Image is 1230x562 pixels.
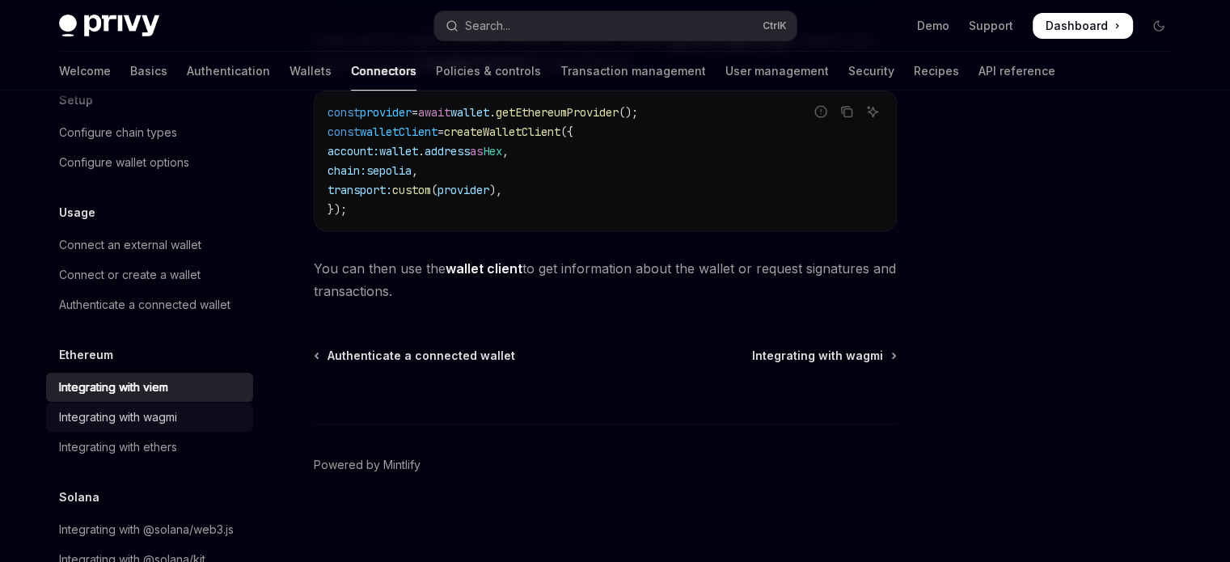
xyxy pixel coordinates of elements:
[59,265,201,285] div: Connect or create a wallet
[328,144,379,158] span: account:
[46,118,253,147] a: Configure chain types
[502,144,509,158] span: ,
[328,202,347,217] span: });
[59,520,234,539] div: Integrating with @solana/web3.js
[979,52,1055,91] a: API reference
[59,378,168,397] div: Integrating with viem
[496,105,619,120] span: getEthereumProvider
[763,19,787,32] span: Ctrl K
[46,433,253,462] a: Integrating with ethers
[446,260,522,277] a: wallet client
[444,125,560,139] span: createWalletClient
[392,183,431,197] span: custom
[412,163,418,178] span: ,
[848,52,894,91] a: Security
[446,260,522,277] strong: wallet client
[315,348,515,364] a: Authenticate a connected wallet
[434,11,797,40] button: Open search
[328,125,360,139] span: const
[489,105,496,120] span: .
[360,125,437,139] span: walletClient
[436,52,541,91] a: Policies & controls
[725,52,829,91] a: User management
[59,295,230,315] div: Authenticate a connected wallet
[450,105,489,120] span: wallet
[431,183,437,197] span: (
[328,163,366,178] span: chain:
[1146,13,1172,39] button: Toggle dark mode
[314,257,897,302] span: You can then use the to get information about the wallet or request signatures and transactions.
[914,52,959,91] a: Recipes
[437,183,489,197] span: provider
[328,183,392,197] span: transport:
[46,230,253,260] a: Connect an external wallet
[437,125,444,139] span: =
[1046,18,1108,34] span: Dashboard
[290,52,332,91] a: Wallets
[465,16,510,36] div: Search...
[836,101,857,122] button: Copy the contents from the code block
[59,235,201,255] div: Connect an external wallet
[862,101,883,122] button: Ask AI
[59,52,111,91] a: Welcome
[360,105,412,120] span: provider
[46,290,253,319] a: Authenticate a connected wallet
[59,153,189,172] div: Configure wallet options
[412,105,418,120] span: =
[418,144,425,158] span: .
[328,348,515,364] span: Authenticate a connected wallet
[418,105,450,120] span: await
[59,437,177,457] div: Integrating with ethers
[46,403,253,432] a: Integrating with wagmi
[59,123,177,142] div: Configure chain types
[46,148,253,177] a: Configure wallet options
[59,408,177,427] div: Integrating with wagmi
[470,144,483,158] span: as
[810,101,831,122] button: Report incorrect code
[560,52,706,91] a: Transaction management
[130,52,167,91] a: Basics
[46,373,253,402] a: Integrating with viem
[379,144,418,158] span: wallet
[59,15,159,37] img: dark logo
[366,163,412,178] span: sepolia
[328,105,360,120] span: const
[46,260,253,289] a: Connect or create a wallet
[489,183,502,197] span: ),
[59,203,95,222] h5: Usage
[483,144,502,158] span: Hex
[351,52,416,91] a: Connectors
[752,348,895,364] a: Integrating with wagmi
[619,105,638,120] span: ();
[752,348,883,364] span: Integrating with wagmi
[59,488,99,507] h5: Solana
[59,345,113,365] h5: Ethereum
[187,52,270,91] a: Authentication
[560,125,573,139] span: ({
[969,18,1013,34] a: Support
[1033,13,1133,39] a: Dashboard
[425,144,470,158] span: address
[917,18,949,34] a: Demo
[314,457,421,473] a: Powered by Mintlify
[46,515,253,544] a: Integrating with @solana/web3.js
